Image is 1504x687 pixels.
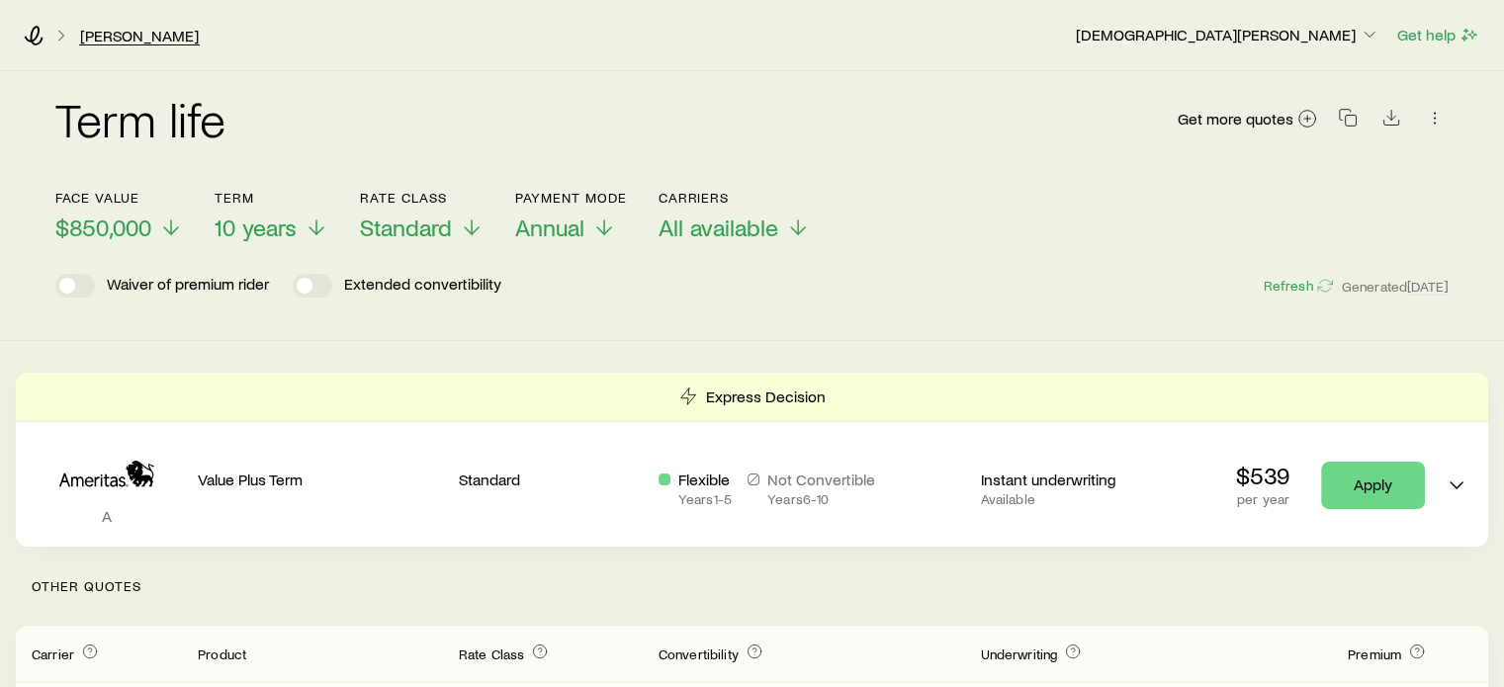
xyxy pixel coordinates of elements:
[55,190,183,206] p: Face value
[980,470,1164,489] p: Instant underwriting
[706,386,826,406] p: Express Decision
[767,491,875,507] p: Years 6 - 10
[360,190,484,242] button: Rate ClassStandard
[515,214,584,241] span: Annual
[659,645,739,662] span: Convertibility
[515,190,627,206] p: Payment Mode
[1075,24,1380,47] button: [DEMOGRAPHIC_DATA][PERSON_NAME]
[215,214,297,241] span: 10 years
[32,645,74,662] span: Carrier
[767,470,875,489] p: Not Convertible
[980,645,1057,662] span: Underwriting
[344,274,501,298] p: Extended convertibility
[1342,278,1449,296] span: Generated
[1377,112,1405,130] a: Download CSV
[215,190,328,242] button: Term10 years
[1177,108,1318,130] a: Get more quotes
[215,190,328,206] p: Term
[659,190,810,242] button: CarriersAll available
[16,547,1488,626] p: Other Quotes
[55,190,183,242] button: Face value$850,000
[360,214,452,241] span: Standard
[198,645,246,662] span: Product
[55,95,225,142] h2: Term life
[107,274,269,298] p: Waiver of premium rider
[1348,645,1401,662] span: Premium
[678,491,732,507] p: Years 1 - 5
[55,214,151,241] span: $850,000
[1262,277,1333,296] button: Refresh
[980,491,1164,507] p: Available
[360,190,484,206] p: Rate Class
[1407,278,1449,296] span: [DATE]
[1178,111,1293,127] span: Get more quotes
[459,645,525,662] span: Rate Class
[515,190,627,242] button: Payment ModeAnnual
[459,470,643,489] p: Standard
[659,190,810,206] p: Carriers
[32,506,182,526] p: A
[1396,24,1480,46] button: Get help
[1076,25,1379,44] p: [DEMOGRAPHIC_DATA][PERSON_NAME]
[79,27,200,45] a: [PERSON_NAME]
[198,470,443,489] p: Value Plus Term
[1236,462,1289,489] p: $539
[1321,462,1425,509] a: Apply
[16,373,1488,547] div: Term quotes
[659,214,778,241] span: All available
[678,470,732,489] p: Flexible
[1236,491,1289,507] p: per year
